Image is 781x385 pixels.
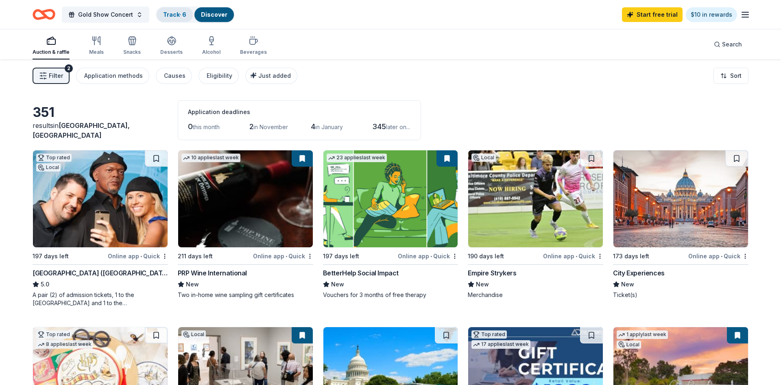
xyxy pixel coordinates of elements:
[33,104,168,121] div: 351
[468,150,603,247] img: Image for Empire Strykers
[89,49,104,55] div: Meals
[33,150,168,307] a: Image for Hollywood Wax Museum (Hollywood)Top ratedLocal197 days leftOnline app•Quick[GEOGRAPHIC_...
[163,11,186,18] a: Track· 6
[245,68,297,84] button: Just added
[613,268,665,278] div: City Experiences
[201,11,227,18] a: Discover
[78,10,133,20] span: Gold Show Concert
[468,268,516,278] div: Empire Strykers
[160,49,183,55] div: Desserts
[49,71,63,81] span: Filter
[33,150,168,247] img: Image for Hollywood Wax Museum (Hollywood)
[33,68,70,84] button: Filter2
[372,122,386,131] span: 345
[468,150,603,299] a: Image for Empire StrykersLocal190 days leftOnline app•QuickEmpire StrykersNewMerchandise
[84,71,143,81] div: Application methods
[543,251,603,261] div: Online app Quick
[386,123,410,130] span: later on...
[178,291,313,299] div: Two in-home wine sampling gift certificates
[249,122,253,131] span: 2
[199,68,239,84] button: Eligibility
[202,49,220,55] div: Alcohol
[33,121,130,139] span: [GEOGRAPHIC_DATA], [GEOGRAPHIC_DATA]
[186,279,199,289] span: New
[722,40,742,49] span: Search
[471,330,507,339] div: Top rated
[76,68,149,84] button: Application methods
[240,49,267,55] div: Beverages
[36,330,72,339] div: Top rated
[181,330,206,339] div: Local
[65,64,73,73] div: 2
[207,71,232,81] div: Eligibility
[62,7,149,23] button: Gold Show Concert
[311,122,315,131] span: 4
[33,268,168,278] div: [GEOGRAPHIC_DATA] ([GEOGRAPHIC_DATA])
[331,279,344,289] span: New
[471,154,496,162] div: Local
[188,107,411,117] div: Application deadlines
[156,68,192,84] button: Causes
[688,251,748,261] div: Online app Quick
[253,251,313,261] div: Online app Quick
[613,291,748,299] div: Ticket(s)
[713,68,748,84] button: Sort
[123,33,141,59] button: Snacks
[576,253,577,260] span: •
[613,251,649,261] div: 173 days left
[33,33,70,59] button: Auction & raffle
[33,121,130,139] span: in
[323,150,458,247] img: Image for BetterHelp Social Impact
[41,279,49,289] span: 5.0
[36,163,61,172] div: Local
[164,71,185,81] div: Causes
[613,150,748,299] a: Image for City Experiences173 days leftOnline app•QuickCity ExperiencesNewTicket(s)
[323,251,359,261] div: 197 days left
[160,33,183,59] button: Desserts
[730,71,742,81] span: Sort
[323,150,458,299] a: Image for BetterHelp Social Impact23 applieslast week197 days leftOnline app•QuickBetterHelp Soci...
[156,7,235,23] button: Track· 6Discover
[33,251,69,261] div: 197 days left
[108,251,168,261] div: Online app Quick
[621,279,634,289] span: New
[622,7,683,22] a: Start free trial
[33,121,168,140] div: results
[253,123,288,130] span: in November
[258,72,291,79] span: Just added
[323,268,399,278] div: BetterHelp Social Impact
[468,291,603,299] div: Merchandise
[178,268,247,278] div: PRP Wine International
[686,7,737,22] a: $10 in rewards
[468,251,504,261] div: 190 days left
[36,154,72,162] div: Top rated
[181,154,240,162] div: 10 applies last week
[707,36,748,53] button: Search
[327,154,387,162] div: 23 applies last week
[188,122,193,131] span: 0
[178,150,313,299] a: Image for PRP Wine International10 applieslast week211 days leftOnline app•QuickPRP Wine Internat...
[33,291,168,307] div: A pair (2) of admission tickets, 1 to the [GEOGRAPHIC_DATA] and 1 to the [GEOGRAPHIC_DATA]
[36,340,93,349] div: 8 applies last week
[315,123,343,130] span: in January
[33,49,70,55] div: Auction & raffle
[178,150,313,247] img: Image for PRP Wine International
[193,123,220,130] span: this month
[140,253,142,260] span: •
[617,341,641,349] div: Local
[202,33,220,59] button: Alcohol
[613,150,748,247] img: Image for City Experiences
[33,5,55,24] a: Home
[89,33,104,59] button: Meals
[398,251,458,261] div: Online app Quick
[721,253,722,260] span: •
[476,279,489,289] span: New
[471,340,530,349] div: 17 applies last week
[178,251,213,261] div: 211 days left
[430,253,432,260] span: •
[123,49,141,55] div: Snacks
[286,253,287,260] span: •
[323,291,458,299] div: Vouchers for 3 months of free therapy
[240,33,267,59] button: Beverages
[617,330,668,339] div: 1 apply last week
